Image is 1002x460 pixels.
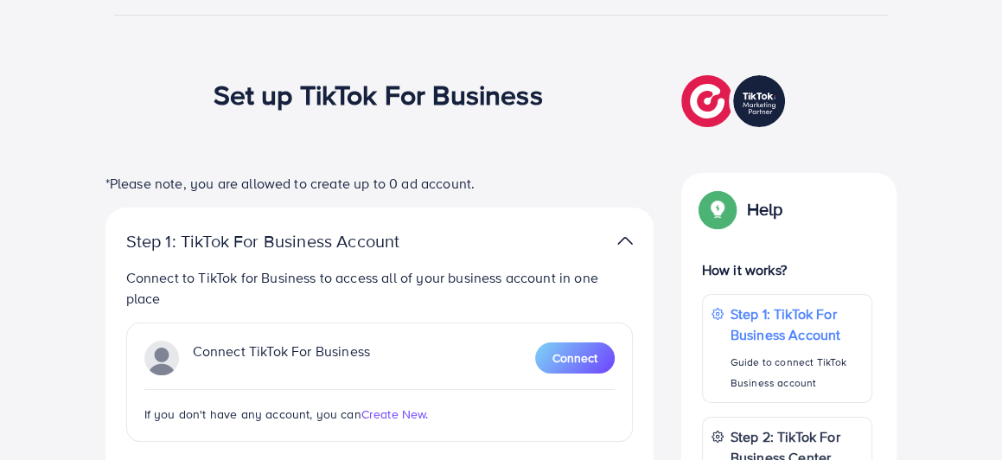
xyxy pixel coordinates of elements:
[731,352,864,393] p: Guide to connect TikTok Business account
[747,199,783,220] p: Help
[361,406,429,423] span: Create New.
[144,341,179,375] img: TikTok partner
[681,71,789,131] img: TikTok partner
[126,267,633,309] p: Connect to TikTok for Business to access all of your business account in one place
[144,406,361,423] span: If you don't have any account, you can
[535,342,615,374] button: Connect
[105,173,654,194] p: *Please note, you are allowed to create up to 0 ad account.
[552,349,597,367] span: Connect
[214,78,543,111] h1: Set up TikTok For Business
[731,303,864,345] p: Step 1: TikTok For Business Account
[193,341,370,375] p: Connect TikTok For Business
[126,231,455,252] p: Step 1: TikTok For Business Account
[702,259,873,280] p: How it works?
[617,228,633,253] img: TikTok partner
[702,194,733,225] img: Popup guide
